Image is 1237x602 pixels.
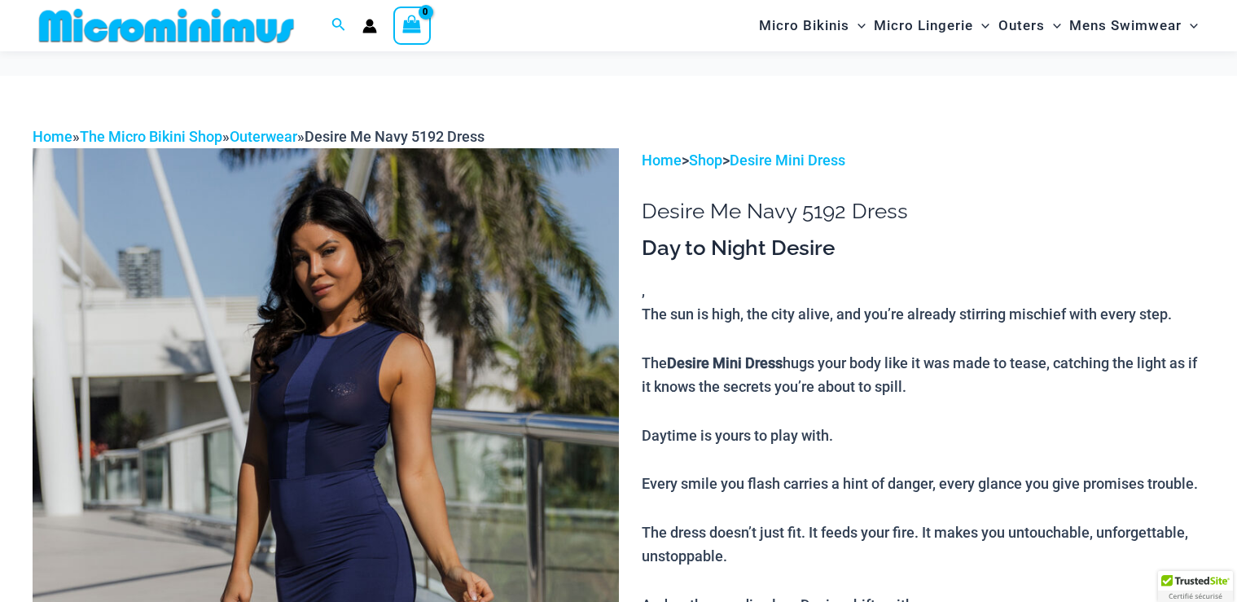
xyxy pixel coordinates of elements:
[393,7,431,44] a: View Shopping Cart, empty
[849,5,866,46] span: Menu Toggle
[667,354,783,371] b: Desire Mini Dress
[874,5,973,46] span: Micro Lingerie
[755,5,870,46] a: Micro BikinisMenu ToggleMenu Toggle
[759,5,849,46] span: Micro Bikinis
[33,128,72,145] a: Home
[973,5,989,46] span: Menu Toggle
[230,128,297,145] a: Outerwear
[305,128,485,145] span: Desire Me Navy 5192 Dress
[642,148,1204,173] p: > >
[689,152,722,169] a: Shop
[642,199,1204,224] h1: Desire Me Navy 5192 Dress
[1069,5,1182,46] span: Mens Swimwear
[1182,5,1198,46] span: Menu Toggle
[752,2,1204,49] nav: Site Navigation
[331,15,346,36] a: Search icon link
[730,152,845,169] a: Desire Mini Dress
[33,7,300,44] img: MM SHOP LOGO FLAT
[362,19,377,33] a: Account icon link
[1158,571,1233,602] div: TrustedSite Certified
[642,235,1204,262] h3: Day to Night Desire
[80,128,222,145] a: The Micro Bikini Shop
[1045,5,1061,46] span: Menu Toggle
[1065,5,1202,46] a: Mens SwimwearMenu ToggleMenu Toggle
[642,152,682,169] a: Home
[33,128,485,145] span: » » »
[994,5,1065,46] a: OutersMenu ToggleMenu Toggle
[870,5,994,46] a: Micro LingerieMenu ToggleMenu Toggle
[998,5,1045,46] span: Outers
